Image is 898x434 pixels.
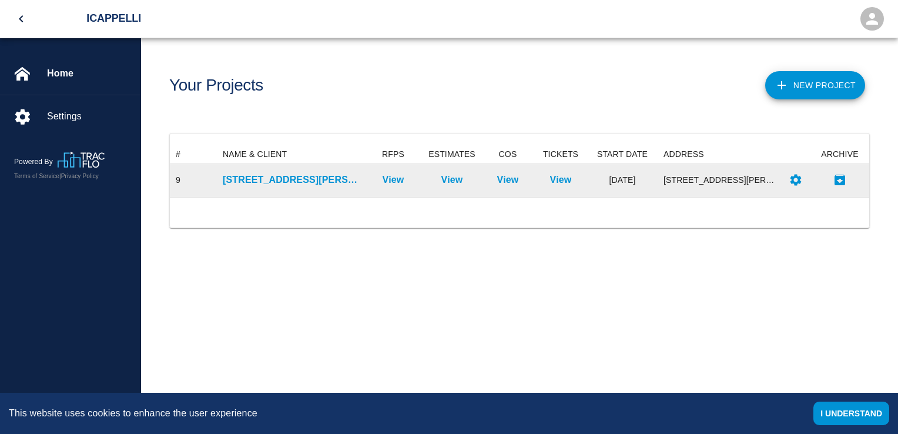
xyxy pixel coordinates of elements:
div: START DATE [587,145,658,163]
p: Powered By [14,156,58,167]
button: Settings [784,168,807,192]
div: ADDRESS [664,145,704,163]
div: COS [499,145,517,163]
button: New Project [765,71,865,99]
span: | [59,173,61,179]
button: open drawer [7,5,35,33]
span: Home [47,66,131,81]
div: COS [481,145,534,163]
div: ARCHIVE [810,145,869,163]
div: ADDRESS [658,145,781,163]
div: ARCHIVE [821,145,858,163]
div: NAME & CLIENT [223,145,287,163]
div: NAME & CLIENT [217,145,364,163]
div: ESTIMATES [428,145,475,163]
a: View [550,173,572,187]
a: Terms of Service [14,173,59,179]
div: ESTIMATES [423,145,481,163]
iframe: Chat Widget [839,378,898,434]
div: START DATE [597,145,648,163]
div: # [176,145,180,163]
div: # [170,145,217,163]
div: TICKETS [534,145,587,163]
a: Privacy Policy [61,173,99,179]
a: View [497,173,519,187]
div: TICKETS [543,145,578,163]
div: [DATE] [587,164,658,197]
span: Settings [47,109,131,123]
h1: Your Projects [169,76,263,95]
div: RFPS [364,145,423,163]
a: [STREET_ADDRESS][PERSON_NAME] [223,173,358,187]
a: View [383,173,404,187]
div: 9 [176,174,180,186]
h2: ICappelli [86,12,141,25]
a: View [441,173,463,187]
div: RFPS [382,145,404,163]
div: [STREET_ADDRESS][PERSON_NAME] [GEOGRAPHIC_DATA] [664,174,775,186]
div: This website uses cookies to enhance the user experience [9,406,796,420]
img: TracFlo [58,152,105,168]
button: Accept cookies [813,402,889,425]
